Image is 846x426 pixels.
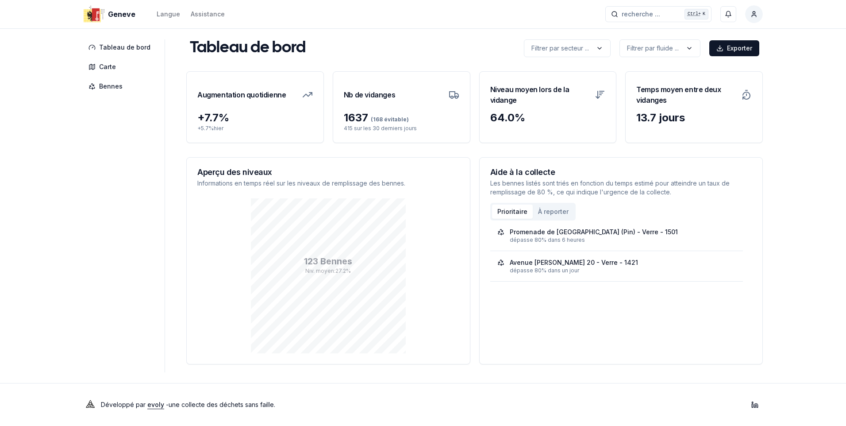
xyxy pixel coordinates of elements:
[344,111,459,125] div: 1637
[490,168,752,176] h3: Aide à la collecte
[533,205,574,219] button: À reporter
[627,44,679,53] p: Filtrer par fluide ...
[524,39,611,57] button: label
[191,9,225,19] a: Assistance
[344,82,395,107] h3: Nb de vidanges
[619,39,700,57] button: label
[83,78,159,94] a: Bennes
[197,168,459,176] h3: Aperçu des niveaux
[605,6,711,22] button: recherche ...Ctrl+K
[197,179,459,188] p: Informations en temps réel sur les niveaux de remplissage des bennes.
[197,125,313,132] p: + 5.7 % hier
[197,111,313,125] div: + 7.7 %
[490,179,752,197] p: Les bennes listés sont triés en fonction du temps estimé pour atteindre un taux de remplissage de...
[83,398,97,412] img: Evoly Logo
[368,116,409,123] span: (168 évitable)
[709,40,759,56] button: Exporter
[83,4,104,25] img: Geneve Logo
[636,82,736,107] h3: Temps moyen entre deux vidanges
[622,10,660,19] span: recherche ...
[99,62,116,71] span: Carte
[636,111,752,125] div: 13.7 jours
[147,401,164,408] a: evoly
[99,82,123,91] span: Bennes
[344,125,459,132] p: 415 sur les 30 derniers jours
[83,9,139,19] a: Geneve
[490,111,606,125] div: 64.0 %
[197,82,286,107] h3: Augmentation quotidienne
[99,43,150,52] span: Tableau de bord
[531,44,589,53] p: Filtrer par secteur ...
[83,39,159,55] a: Tableau de bord
[83,59,159,75] a: Carte
[490,82,590,107] h3: Niveau moyen lors de la vidange
[510,228,678,236] div: Promenade de [GEOGRAPHIC_DATA] (Pin) - Verre - 1501
[510,236,736,244] div: dépasse 80% dans 6 heures
[510,258,638,267] div: Avenue [PERSON_NAME] 20 - Verre - 1421
[497,228,736,244] a: Promenade de [GEOGRAPHIC_DATA] (Pin) - Verre - 1501dépasse 80% dans 6 heures
[108,9,135,19] span: Geneve
[157,9,180,19] button: Langue
[157,10,180,19] div: Langue
[510,267,736,274] div: dépasse 80% dans un jour
[497,258,736,274] a: Avenue [PERSON_NAME] 20 - Verre - 1421dépasse 80% dans un jour
[492,205,533,219] button: Prioritaire
[101,399,275,411] p: Développé par - une collecte des déchets sans faille .
[190,39,306,57] h1: Tableau de bord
